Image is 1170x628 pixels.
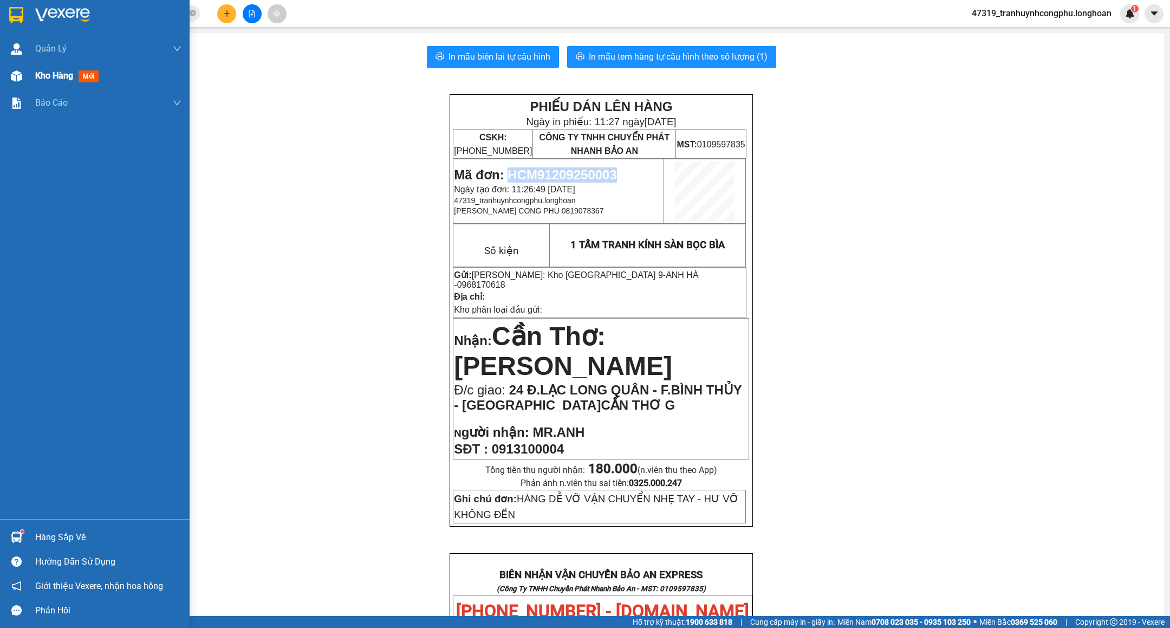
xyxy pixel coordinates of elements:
[539,133,669,156] span: CÔNG TY TNHH CHUYỂN PHÁT NHANH BẢO AN
[243,4,262,23] button: file-add
[973,620,977,624] span: ⚪️
[750,616,835,628] span: Cung cấp máy in - giấy in:
[530,99,672,114] strong: PHIẾU DÁN LÊN HÀNG
[1110,618,1117,626] span: copyright
[38,22,188,33] span: Ngày in phiếu: 11:27 ngày
[454,442,488,456] strong: SĐT :
[217,4,236,23] button: plus
[589,50,768,63] span: In mẫu tem hàng tự cấu hình theo số lượng (1)
[454,270,698,289] span: -
[35,70,73,81] span: Kho hàng
[173,99,181,107] span: down
[11,98,22,109] img: solution-icon
[461,425,529,439] span: gười nhận:
[454,322,672,380] span: Cần Thơ: [PERSON_NAME]
[11,43,22,55] img: warehouse-icon
[484,245,518,257] span: Số kiện
[35,579,163,593] span: Giới thiệu Vexere, nhận hoa hồng
[448,50,550,63] span: In mẫu biên lai tự cấu hình
[157,22,188,33] span: [DATE]
[454,133,532,156] span: [PHONE_NUMBER]
[567,46,776,68] button: printerIn mẫu tem hàng tự cấu hình theo số lượng (1)
[454,206,603,215] span: [PERSON_NAME] CONG PHU 0819078367
[21,530,24,533] sup: 1
[152,51,172,61] strong: MST:
[1131,5,1139,12] sup: 1
[454,196,575,205] span: 47319_tranhuynhcongphu.longhoan
[84,36,149,76] span: CÔNG TY TNHH CHUYỂN PHÁT NHANH BẢO AN
[427,46,559,68] button: printerIn mẫu biên lai tự cấu hình
[492,442,564,456] span: 0913100004
[30,47,57,56] strong: CSKH:
[435,52,444,62] span: printer
[576,52,584,62] span: printer
[248,10,256,17] span: file-add
[499,569,703,581] strong: BIÊN NHẬN VẬN CHUYỂN BẢO AN EXPRESS
[629,478,682,488] strong: 0325.000.247
[645,116,677,127] span: [DATE]
[11,605,22,616] span: message
[190,10,196,16] span: close-circle
[532,425,584,439] span: MR.ANH
[454,428,529,439] strong: N
[497,585,706,593] strong: (Công Ty TNHH Chuyển Phát Nhanh Bảo An - MST: 0109597835)
[454,292,485,301] strong: Địa chỉ:
[223,10,231,17] span: plus
[963,7,1120,20] span: 47319_tranhuynhcongphu.longhoan
[42,5,185,20] strong: PHIẾU DÁN LÊN HÀNG
[1011,618,1057,626] strong: 0369 525 060
[1145,4,1163,23] button: caret-down
[454,383,742,412] span: 24 Đ.LẠC LONG QUÂN - F.BÌNH THỦY - [GEOGRAPHIC_DATA]CẦN THƠ G
[454,270,471,280] strong: Gửi:
[740,616,742,628] span: |
[454,493,738,520] span: HÀNG DỄ VỠ VẬN CHUYỂN NHẸ TAY - HƯ VỠ KHÔNG ĐỀN
[526,116,676,127] span: Ngày in phiếu: 11:27 ngày
[4,47,82,66] span: [PHONE_NUMBER]
[686,618,732,626] strong: 1900 633 818
[35,554,181,570] div: Hướng dẫn sử dụng
[521,478,682,488] span: Phản ánh n.viên thu sai tiền:
[454,383,509,397] span: Đ/c giao:
[35,42,67,55] span: Quản Lý
[79,70,99,82] span: mới
[570,239,725,251] span: 1 TẤM TRANH KÍNH SÀN BỌC BÌA
[837,616,971,628] span: Miền Nam
[35,529,181,546] div: Hàng sắp về
[454,493,517,504] strong: Ghi chú đơn:
[11,581,22,591] span: notification
[454,333,492,348] span: Nhận:
[979,616,1057,628] span: Miền Bắc
[11,532,22,543] img: warehouse-icon
[456,601,749,621] span: [PHONE_NUMBER] - [DOMAIN_NAME]
[472,270,663,280] span: [PERSON_NAME]: Kho [GEOGRAPHIC_DATA] 9
[454,305,542,314] span: Kho phân loại đầu gửi:
[1133,5,1136,12] span: 1
[11,70,22,82] img: warehouse-icon
[479,133,507,142] strong: CSKH:
[872,618,971,626] strong: 0708 023 035 - 0935 103 250
[588,465,717,475] span: (n.viên thu theo App)
[1149,9,1159,18] span: caret-down
[588,461,638,476] strong: 180.000
[454,185,575,194] span: Ngày tạo đơn: 11:26:49 [DATE]
[173,44,181,53] span: down
[273,10,281,17] span: aim
[1065,616,1067,628] span: |
[4,80,113,110] span: Mã đơn: HCM91209250003
[11,556,22,567] span: question-circle
[677,140,745,149] span: 0109597835
[9,7,23,23] img: logo-vxr
[268,4,287,23] button: aim
[152,51,220,61] span: 0109597835
[35,96,68,109] span: Báo cáo
[454,167,616,182] span: Mã đơn: HCM91209250003
[457,280,505,289] span: 0968170618
[485,465,717,475] span: Tổng tiền thu người nhận:
[190,9,196,19] span: close-circle
[35,603,181,619] div: Phản hồi
[454,270,698,289] span: ANH HÀ -
[1125,9,1135,18] img: icon-new-feature
[633,616,732,628] span: Hỗ trợ kỹ thuật:
[677,140,697,149] strong: MST:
